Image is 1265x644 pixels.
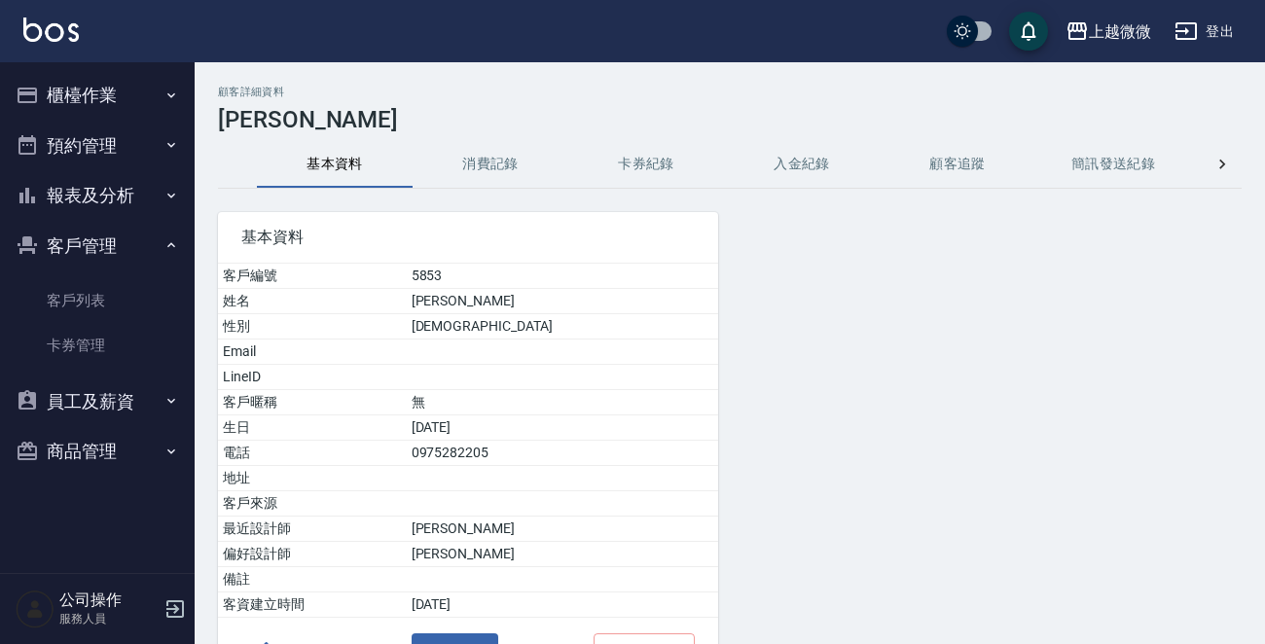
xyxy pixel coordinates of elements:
[16,590,54,628] img: Person
[568,141,724,188] button: 卡券紀錄
[407,592,718,618] td: [DATE]
[1058,12,1159,52] button: 上越微微
[1035,141,1191,188] button: 簡訊發送紀錄
[218,289,407,314] td: 姓名
[218,441,407,466] td: 電話
[1167,14,1242,50] button: 登出
[407,264,718,289] td: 5853
[724,141,880,188] button: 入金紀錄
[218,491,407,517] td: 客戶來源
[218,567,407,592] td: 備註
[8,376,187,427] button: 員工及薪資
[218,314,407,340] td: 性別
[8,278,187,323] a: 客戶列表
[218,592,407,618] td: 客資建立時間
[8,170,187,221] button: 報表及分析
[218,415,407,441] td: 生日
[407,542,718,567] td: [PERSON_NAME]
[218,86,1242,98] h2: 顧客詳細資料
[218,106,1242,133] h3: [PERSON_NAME]
[407,441,718,466] td: 0975282205
[59,590,159,610] h5: 公司操作
[59,610,159,627] p: 服務人員
[257,141,413,188] button: 基本資料
[8,426,187,477] button: 商品管理
[218,340,407,365] td: Email
[23,18,79,42] img: Logo
[218,264,407,289] td: 客戶編號
[8,323,187,368] a: 卡券管理
[8,121,187,171] button: 預約管理
[1089,19,1151,44] div: 上越微微
[218,390,407,415] td: 客戶暱稱
[218,466,407,491] td: 地址
[1009,12,1048,51] button: save
[407,314,718,340] td: [DEMOGRAPHIC_DATA]
[413,141,568,188] button: 消費記錄
[407,289,718,314] td: [PERSON_NAME]
[218,517,407,542] td: 最近設計師
[218,365,407,390] td: LineID
[407,390,718,415] td: 無
[218,542,407,567] td: 偏好設計師
[880,141,1035,188] button: 顧客追蹤
[241,228,695,247] span: 基本資料
[407,415,718,441] td: [DATE]
[8,221,187,271] button: 客戶管理
[8,70,187,121] button: 櫃檯作業
[407,517,718,542] td: [PERSON_NAME]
